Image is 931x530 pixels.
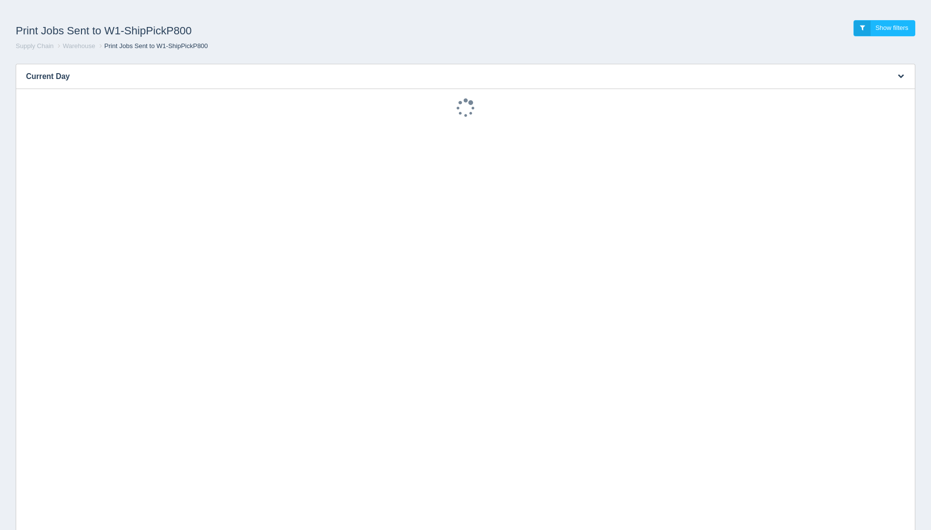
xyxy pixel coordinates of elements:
[876,24,908,31] span: Show filters
[63,42,95,50] a: Warehouse
[853,20,915,36] a: Show filters
[16,42,53,50] a: Supply Chain
[16,20,466,42] h1: Print Jobs Sent to W1-ShipPickP800
[97,42,208,51] li: Print Jobs Sent to W1-ShipPickP800
[16,64,885,89] h3: Current Day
